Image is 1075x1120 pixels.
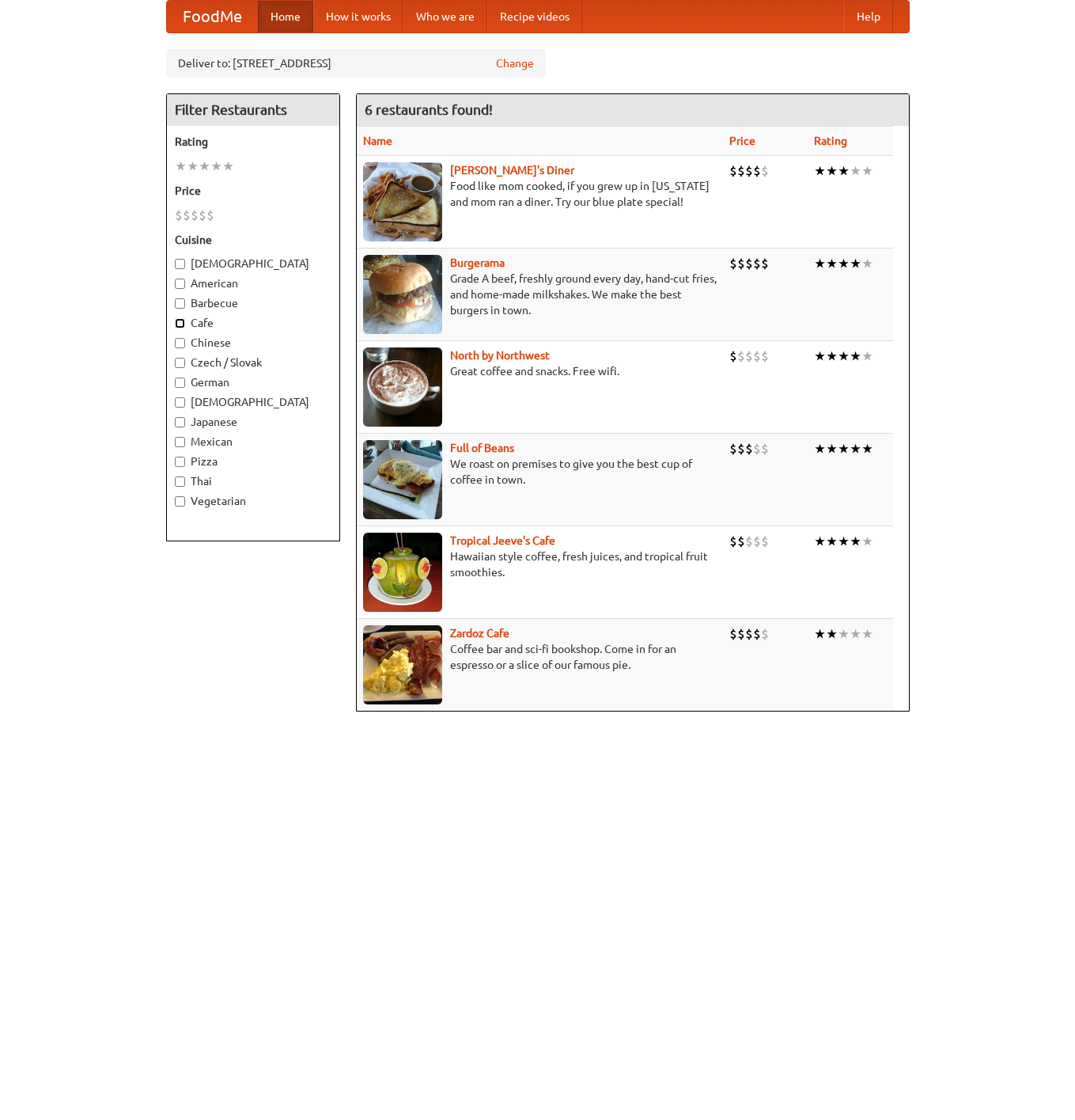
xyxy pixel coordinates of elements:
[450,256,505,269] a: Burgerama
[838,347,850,365] li: ★
[745,162,753,180] li: $
[737,533,745,550] li: $
[450,534,555,547] a: Tropical Jeeve's Cafe
[753,625,761,643] li: $
[826,440,838,457] li: ★
[761,625,769,643] li: $
[363,178,717,210] p: Food like mom cooked, if you grew up in [US_STATE] and mom ran a diner. Try our blue plate special!
[450,349,550,362] b: North by Northwest
[175,207,183,224] li: $
[838,255,850,272] li: ★
[861,162,873,180] li: ★
[363,363,717,379] p: Great coffee and snacks. Free wifi.
[814,255,826,272] li: ★
[175,232,331,248] h5: Cuisine
[496,55,534,71] a: Change
[450,442,514,454] a: Full of Beans
[753,347,761,365] li: $
[850,162,861,180] li: ★
[313,1,403,32] a: How it works
[844,1,893,32] a: Help
[183,207,191,224] li: $
[761,440,769,457] li: $
[814,135,847,147] a: Rating
[838,162,850,180] li: ★
[175,318,185,328] input: Cafe
[729,162,737,180] li: $
[761,533,769,550] li: $
[450,164,574,177] a: [PERSON_NAME]'s Diner
[826,347,838,365] li: ★
[199,207,206,224] li: $
[737,625,745,643] li: $
[363,456,717,488] p: We roast on premises to give you the best cup of coffee in town.
[450,627,509,640] a: Zardoz Cafe
[363,255,442,334] img: burgerama.jpg
[861,440,873,457] li: ★
[761,347,769,365] li: $
[175,434,331,450] label: Mexican
[761,162,769,180] li: $
[175,275,331,291] label: American
[745,625,753,643] li: $
[745,440,753,457] li: $
[175,134,331,150] h5: Rating
[838,533,850,550] li: ★
[167,94,339,126] h4: Filter Restaurants
[850,255,861,272] li: ★
[729,255,737,272] li: $
[175,374,331,390] label: German
[826,162,838,180] li: ★
[745,347,753,365] li: $
[363,135,392,147] a: Name
[737,255,745,272] li: $
[745,255,753,272] li: $
[175,437,185,447] input: Mexican
[814,625,826,643] li: ★
[363,347,442,427] img: north.jpg
[175,454,331,469] label: Pizza
[363,625,442,704] img: zardoz.jpg
[826,625,838,643] li: ★
[175,259,185,269] input: [DEMOGRAPHIC_DATA]
[745,533,753,550] li: $
[814,347,826,365] li: ★
[737,162,745,180] li: $
[861,347,873,365] li: ★
[753,162,761,180] li: $
[861,255,873,272] li: ★
[753,255,761,272] li: $
[761,255,769,272] li: $
[814,440,826,457] li: ★
[175,496,185,507] input: Vegetarian
[838,625,850,643] li: ★
[729,135,755,147] a: Price
[826,533,838,550] li: ★
[363,549,717,580] p: Hawaiian style coffee, fresh juices, and tropical fruit smoothies.
[363,271,717,318] p: Grade A beef, freshly ground every day, hand-cut fries, and home-made milkshakes. We make the bes...
[175,476,185,487] input: Thai
[403,1,487,32] a: Who we are
[363,440,442,519] img: beans.jpg
[175,158,187,175] li: ★
[850,440,861,457] li: ★
[175,298,185,309] input: Barbecue
[187,158,199,175] li: ★
[737,347,745,365] li: $
[210,158,222,175] li: ★
[365,102,493,117] ng-pluralize: 6 restaurants found!
[175,335,331,351] label: Chinese
[729,625,737,643] li: $
[753,533,761,550] li: $
[175,279,185,289] input: American
[166,49,546,78] div: Deliver to: [STREET_ADDRESS]
[814,162,826,180] li: ★
[167,1,258,32] a: FoodMe
[363,641,717,673] p: Coffee bar and sci-fi bookshop. Come in for an espresso or a slice of our famous pie.
[258,1,313,32] a: Home
[861,625,873,643] li: ★
[363,162,442,241] img: sallys.jpg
